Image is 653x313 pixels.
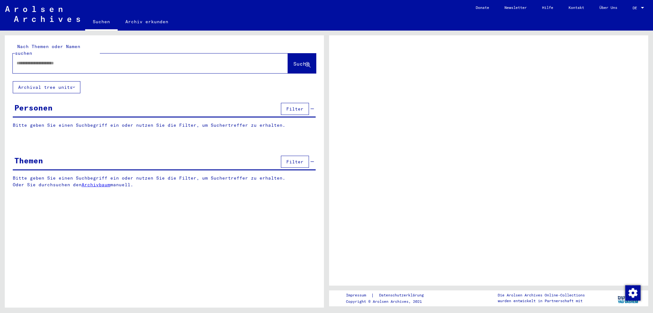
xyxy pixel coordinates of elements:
p: Bitte geben Sie einen Suchbegriff ein oder nutzen Sie die Filter, um Suchertreffer zu erhalten. [13,122,316,129]
a: Archiv erkunden [118,14,176,29]
img: yv_logo.png [616,290,640,306]
img: Zustimmung ändern [625,285,641,301]
p: Copyright © Arolsen Archives, 2021 [346,299,431,304]
mat-label: Nach Themen oder Namen suchen [15,44,80,56]
a: Impressum [346,292,371,299]
p: Die Arolsen Archives Online-Collections [498,292,585,298]
span: Filter [286,159,304,165]
img: Arolsen_neg.svg [5,6,80,22]
a: Archivbaum [82,182,110,188]
div: Personen [14,102,53,113]
a: Suchen [85,14,118,31]
span: Filter [286,106,304,112]
div: | [346,292,431,299]
button: Filter [281,103,309,115]
p: Bitte geben Sie einen Suchbegriff ein oder nutzen Sie die Filter, um Suchertreffer zu erhalten. O... [13,175,316,188]
button: Filter [281,156,309,168]
a: Datenschutzerklärung [374,292,431,299]
div: Zustimmung ändern [625,285,640,300]
span: Suche [293,60,309,67]
p: wurden entwickelt in Partnerschaft mit [498,298,585,304]
button: Suche [288,53,316,73]
span: DE [633,6,640,10]
button: Archival tree units [13,81,80,93]
div: Themen [14,155,43,166]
